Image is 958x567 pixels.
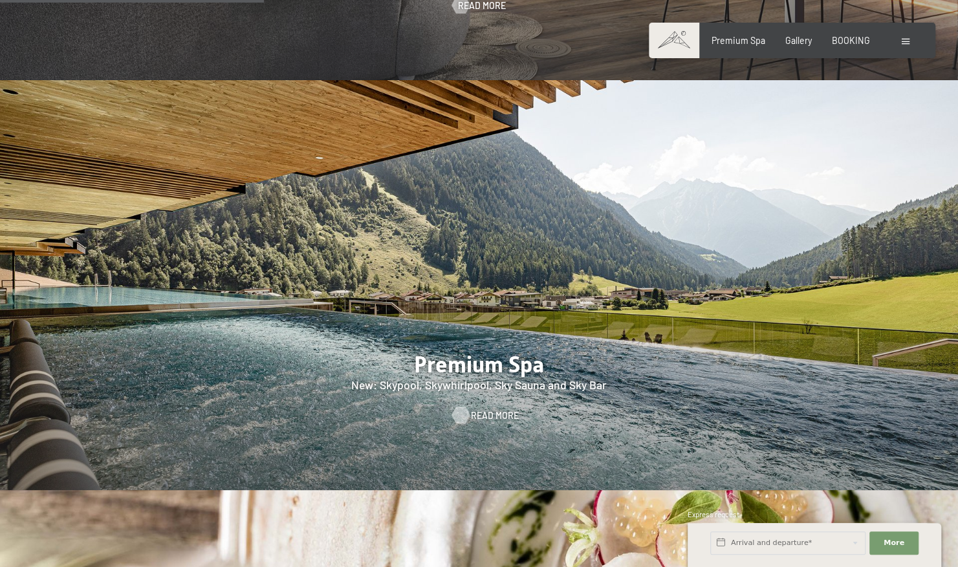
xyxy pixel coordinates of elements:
[471,409,519,422] span: Read more
[884,538,904,548] span: More
[452,409,506,422] a: Read more
[832,35,870,46] a: BOOKING
[785,35,812,46] a: Gallery
[712,35,765,46] a: Premium Spa
[688,510,739,519] span: Express request
[869,531,919,555] button: More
